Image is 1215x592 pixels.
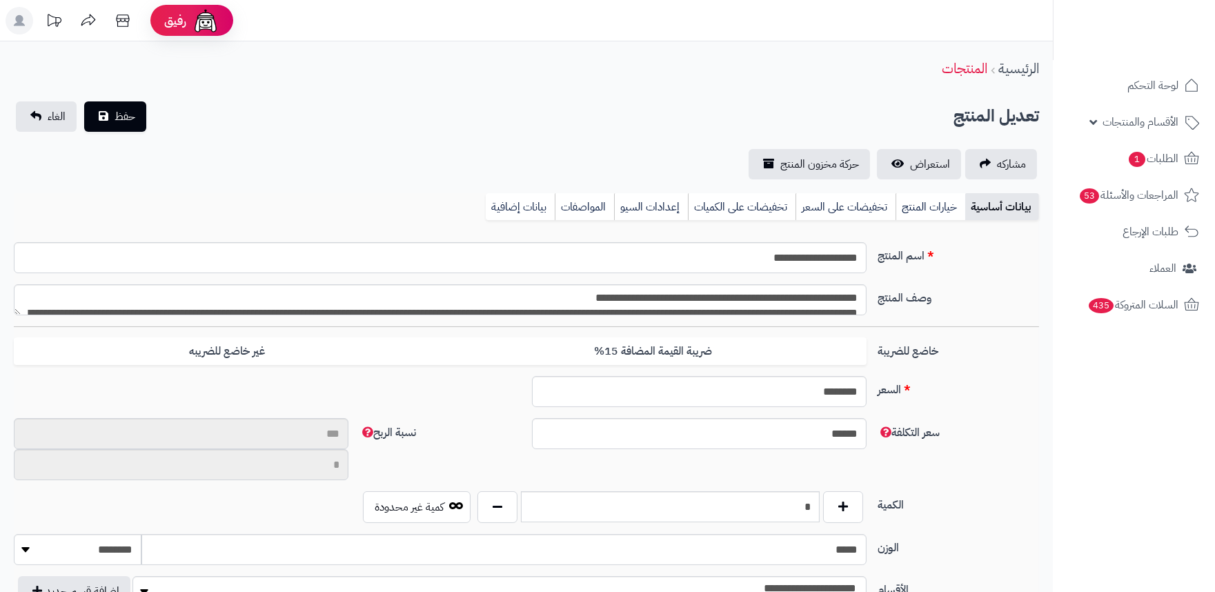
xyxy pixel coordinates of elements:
[1089,298,1114,313] span: 435
[998,58,1039,79] a: الرئيسية
[1129,152,1145,167] span: 1
[192,7,219,34] img: ai-face.png
[1149,259,1176,278] span: العملاء
[942,58,987,79] a: المنتجات
[1062,288,1207,322] a: السلات المتروكة435
[164,12,186,29] span: رفيق
[688,193,796,221] a: تخفيضات على الكميات
[965,149,1037,179] a: مشاركه
[555,193,614,221] a: المواصفات
[780,156,859,172] span: حركة مخزون المنتج
[872,534,1045,556] label: الوزن
[486,193,555,221] a: بيانات إضافية
[896,193,965,221] a: خيارات المنتج
[1087,295,1178,315] span: السلات المتروكة
[1078,186,1178,205] span: المراجعات والأسئلة
[1062,142,1207,175] a: الطلبات1
[872,491,1045,513] label: الكمية
[1062,69,1207,102] a: لوحة التحكم
[965,193,1039,221] a: بيانات أساسية
[872,337,1045,359] label: خاضع للضريبة
[1103,112,1178,132] span: الأقسام والمنتجات
[14,337,440,366] label: غير خاضع للضريبه
[359,424,416,441] span: لن يظهر للعميل النهائي ويستخدم في تقارير الأرباح
[877,149,961,179] a: استعراض
[872,242,1045,264] label: اسم المنتج
[1127,76,1178,95] span: لوحة التحكم
[872,376,1045,398] label: السعر
[48,108,66,125] span: الغاء
[440,337,867,366] label: ضريبة القيمة المضافة 15%
[872,284,1045,306] label: وصف المنتج
[954,102,1039,130] h2: تعديل المنتج
[878,424,940,441] span: لن يظهر للعميل النهائي ويستخدم في تقارير الأرباح
[1062,215,1207,248] a: طلبات الإرجاع
[1062,179,1207,212] a: المراجعات والأسئلة53
[84,101,146,132] button: حفظ
[1080,188,1099,204] span: 53
[1062,252,1207,285] a: العملاء
[614,193,688,221] a: إعدادات السيو
[37,7,71,38] a: تحديثات المنصة
[910,156,950,172] span: استعراض
[997,156,1026,172] span: مشاركه
[115,108,135,125] span: حفظ
[1127,149,1178,168] span: الطلبات
[796,193,896,221] a: تخفيضات على السعر
[1123,222,1178,241] span: طلبات الإرجاع
[16,101,77,132] a: الغاء
[749,149,870,179] a: حركة مخزون المنتج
